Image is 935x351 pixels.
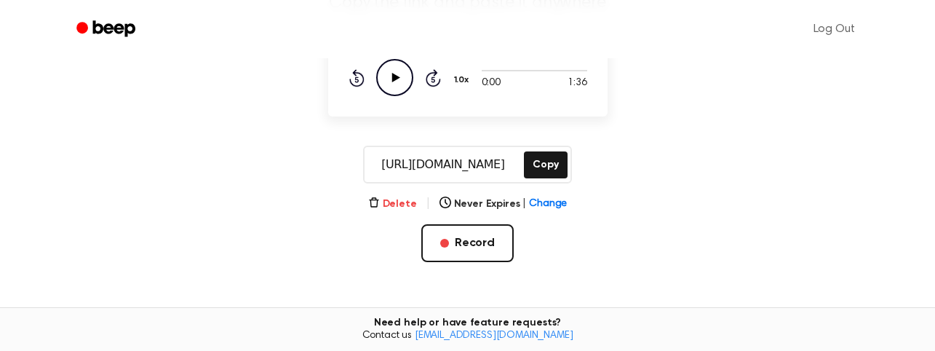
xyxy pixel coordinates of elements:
[524,151,567,178] button: Copy
[568,76,586,91] span: 1:36
[426,195,431,213] span: |
[529,197,567,212] span: Change
[368,197,417,212] button: Delete
[9,330,926,343] span: Contact us
[421,224,514,262] button: Record
[453,68,474,92] button: 1.0x
[522,197,526,212] span: |
[482,76,501,91] span: 0:00
[415,331,573,341] a: [EMAIL_ADDRESS][DOMAIN_NAME]
[799,12,870,47] a: Log Out
[66,15,148,44] a: Beep
[439,197,568,212] button: Never Expires|Change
